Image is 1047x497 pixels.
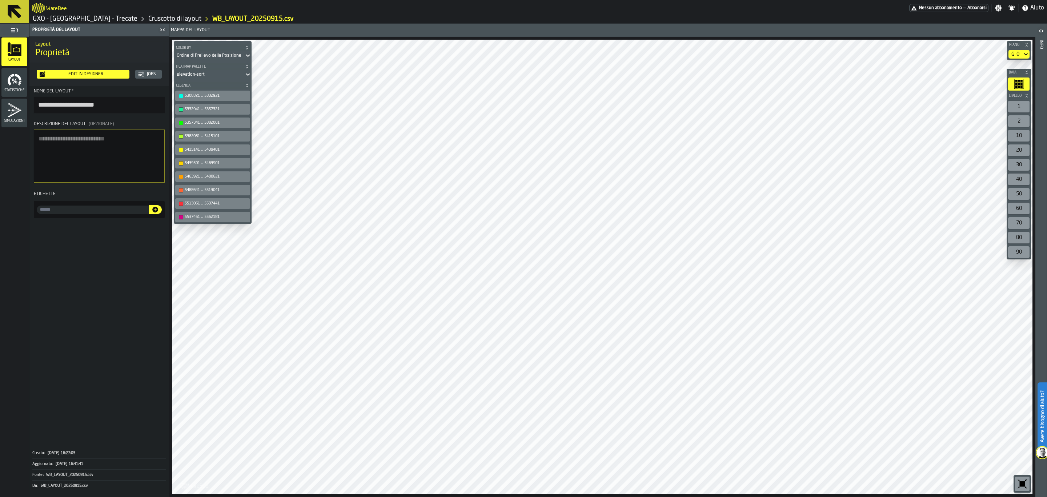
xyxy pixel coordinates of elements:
[1007,143,1031,158] div: button-toolbar-undefined
[44,451,45,456] span: :
[46,473,93,477] span: WB_LAYOUT_20250915.csv
[45,72,127,77] div: Edit in Designer
[41,484,88,488] span: WB_LAYOUT_20250915.csv
[185,134,248,139] div: 5382081 ... 5415101
[37,70,129,79] button: button-Edit in Designer
[174,210,252,224] div: button-toolbar-undefined
[1007,69,1031,76] button: button-
[174,46,244,50] span: Color by
[52,462,53,466] span: :
[1039,38,1044,495] div: Info
[185,188,248,192] div: 5488641 ... 5513041
[1007,71,1023,75] span: Baia
[135,70,162,79] button: button-Jobs
[31,27,157,32] div: Proprietà del layout
[185,94,248,98] div: 5308321 ... 5332921
[1007,201,1031,216] div: button-toolbar-undefined
[29,24,169,36] header: Proprietà del layout
[174,183,252,197] div: button-toolbar-undefined
[174,51,252,60] div: DropdownMenuValue-sortOrder
[1008,115,1030,127] div: 2
[34,89,165,94] div: Nome del layout
[32,458,166,469] div: KeyValueItem-Aggiornato
[1,88,27,92] span: Statistiche
[43,473,44,477] span: :
[185,120,248,125] div: 5357341 ... 5382061
[1007,76,1031,92] div: button-toolbar-undefined
[174,156,252,170] div: button-toolbar-undefined
[1,99,27,128] li: menu Simulazioni
[1007,41,1031,48] button: button-
[1008,144,1030,156] div: 20
[174,130,252,143] div: button-toolbar-undefined
[32,459,166,469] button: Aggiornato:[DATE] 16:41:41
[32,448,166,458] button: Creato:[DATE] 16:27:03
[1008,188,1030,200] div: 50
[1,119,27,123] span: Simulazioni
[1005,4,1018,12] label: button-toggle-Notifiche
[35,40,163,47] h2: Sub Title
[32,484,40,488] div: Da
[1008,174,1030,185] div: 40
[177,72,241,77] div: DropdownMenuValue-elevation-sort
[34,122,86,126] span: Descrizione del layout
[185,215,248,219] div: 5537461 ... 5562181
[185,161,248,166] div: 5439501 ... 5463901
[174,70,252,79] div: DropdownMenuValue-elevation-sort
[1011,51,1019,57] div: DropdownMenuValue-default-floor
[1007,92,1031,99] button: button-
[48,451,75,456] span: [DATE] 16:27:03
[1007,187,1031,201] div: button-toolbar-undefined
[32,480,166,491] div: KeyValueItem-Da
[1030,4,1044,12] span: Aiuto
[37,206,149,214] input: input-value- input-value-
[1008,130,1030,142] div: 10
[32,448,166,458] div: KeyValueItem-Creato
[174,84,244,88] span: Legenda
[1008,101,1030,112] div: 1
[1,68,27,97] li: menu Statistiche
[32,451,47,456] div: Creato
[174,143,252,156] div: button-toolbar-undefined
[185,147,248,152] div: 5415141 ... 5439481
[89,122,114,126] span: (Opzionale)
[185,107,248,112] div: 5332941 ... 5357321
[32,481,166,491] button: Da:WB_LAYOUT_20250915.csv
[909,4,988,12] a: link-to-/wh/i/7274009e-5361-4e21-8e36-7045ee840609/pricing/
[32,15,538,23] nav: Breadcrumb
[212,15,294,23] a: link-to-/wh/i/7274009e-5361-4e21-8e36-7045ee840609/layouts/4ac6da16-22e2-489b-a6dd-f343d51b8825
[1008,43,1023,47] span: Piano
[1014,475,1031,493] div: button-toolbar-undefined
[1008,232,1030,243] div: 80
[56,462,83,466] span: [DATE] 16:41:41
[1007,216,1031,230] div: button-toolbar-undefined
[32,462,55,466] div: Aggiornato
[1007,172,1031,187] div: button-toolbar-undefined
[967,5,987,11] span: Abbonarsi
[1007,114,1031,128] div: button-toolbar-undefined
[34,97,165,113] input: button-toolbar-Nome del layout
[1038,383,1046,450] label: Avete bisogno di aiuto?
[992,4,1005,12] label: button-toggle-Impostazioni
[1008,217,1030,229] div: 70
[32,1,45,15] a: logo-header
[1007,99,1031,114] div: button-toolbar-undefined
[34,89,165,113] label: button-toolbar-Nome del layout
[185,201,248,206] div: 5513061 ... 5537441
[1016,478,1028,490] svg: Azzeramento dello zoom e della posizione
[1008,50,1030,59] div: DropdownMenuValue-default-floor
[1,37,27,67] li: menu Layout
[157,25,168,34] label: button-toggle-Chiudimi
[1008,203,1030,214] div: 60
[919,5,962,11] span: Nessun abbonamento
[174,65,244,69] span: Heatmap Palette
[909,4,988,12] div: Abbonamento al menu
[1008,159,1030,171] div: 30
[1019,4,1047,12] label: button-toggle-Aiuto
[32,470,166,480] button: Fonte:WB_LAYOUT_20250915.csv
[72,89,74,94] span: Richiesto
[1007,128,1031,143] div: button-toolbar-undefined
[29,36,169,63] div: title-Proprietà
[174,170,252,183] div: button-toolbar-undefined
[174,82,252,89] button: button-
